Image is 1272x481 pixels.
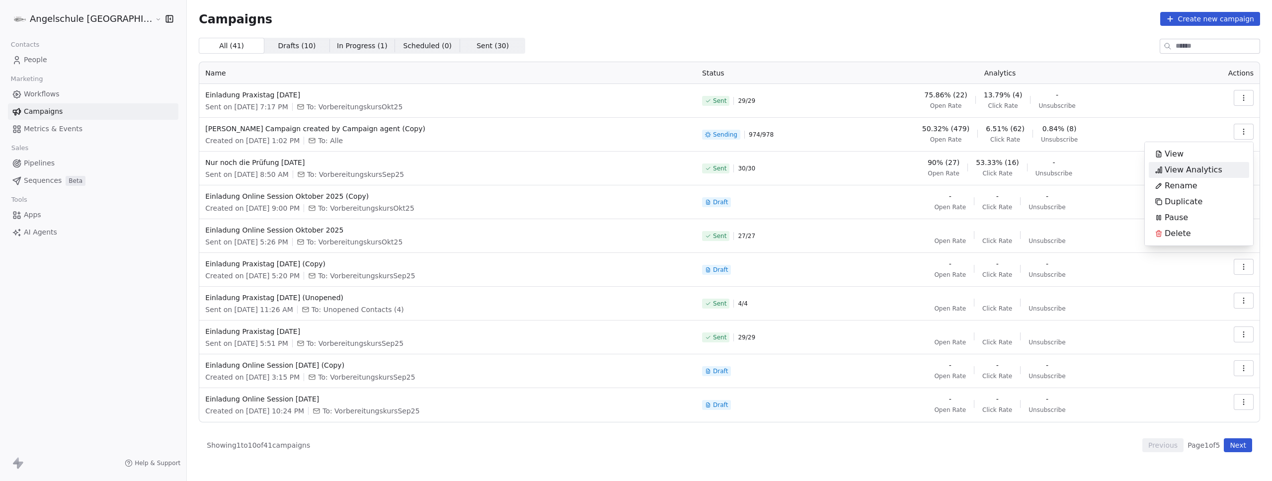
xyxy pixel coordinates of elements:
span: Rename [1165,180,1197,192]
span: View Analytics [1165,164,1222,176]
span: View [1165,148,1184,160]
div: Suggestions [1149,146,1249,241]
span: Delete [1165,228,1191,240]
span: Duplicate [1165,196,1202,208]
span: Pause [1165,212,1188,224]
